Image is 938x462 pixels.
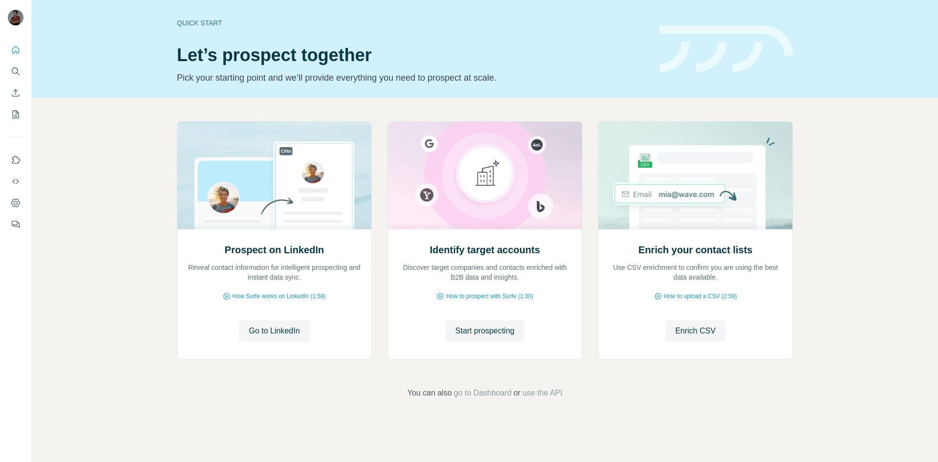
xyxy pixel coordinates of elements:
div: Quick start [177,18,648,28]
button: use the API [522,387,562,399]
button: Enrich CSV [8,84,23,102]
span: Enrich CSV [675,325,716,337]
span: or [513,387,520,399]
button: Start prospecting [446,320,524,342]
h2: Identify target accounts [430,243,540,257]
h2: Prospect on LinkedIn [225,243,324,257]
button: Use Surfe API [8,173,23,190]
span: Go to LinkedIn [249,325,299,337]
span: How to prospect with Surfe (1:30) [446,292,533,301]
span: You can also [407,387,452,399]
p: Pick your starting point and we’ll provide everything you need to prospect at scale. [177,71,648,85]
span: Start prospecting [455,325,514,337]
button: My lists [8,106,23,123]
h1: Let’s prospect together [177,45,648,65]
button: Quick start [8,41,23,59]
button: Dashboard [8,194,23,212]
span: How Surfe works on LinkedIn (1:58) [233,292,326,301]
img: Identify target accounts [387,122,582,229]
p: Reveal contact information for intelligent prospecting and instant data sync. [187,263,362,282]
img: banner [660,25,793,73]
p: Use CSV enrichment to confirm you are using the best data available. [608,263,783,282]
img: Prospect on LinkedIn [177,122,372,229]
button: Search [8,63,23,80]
h2: Enrich your contact lists [639,243,752,257]
img: Enrich your contact lists [598,122,793,229]
button: Enrich CSV [665,320,725,342]
button: go to Dashboard [454,387,512,399]
button: Feedback [8,216,23,233]
button: Go to LinkedIn [239,320,309,342]
img: Avatar [8,10,23,25]
p: Discover target companies and contacts enriched with B2B data and insights. [398,263,572,282]
span: How to upload a CSV (2:59) [664,292,737,301]
button: Use Surfe on LinkedIn [8,151,23,169]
